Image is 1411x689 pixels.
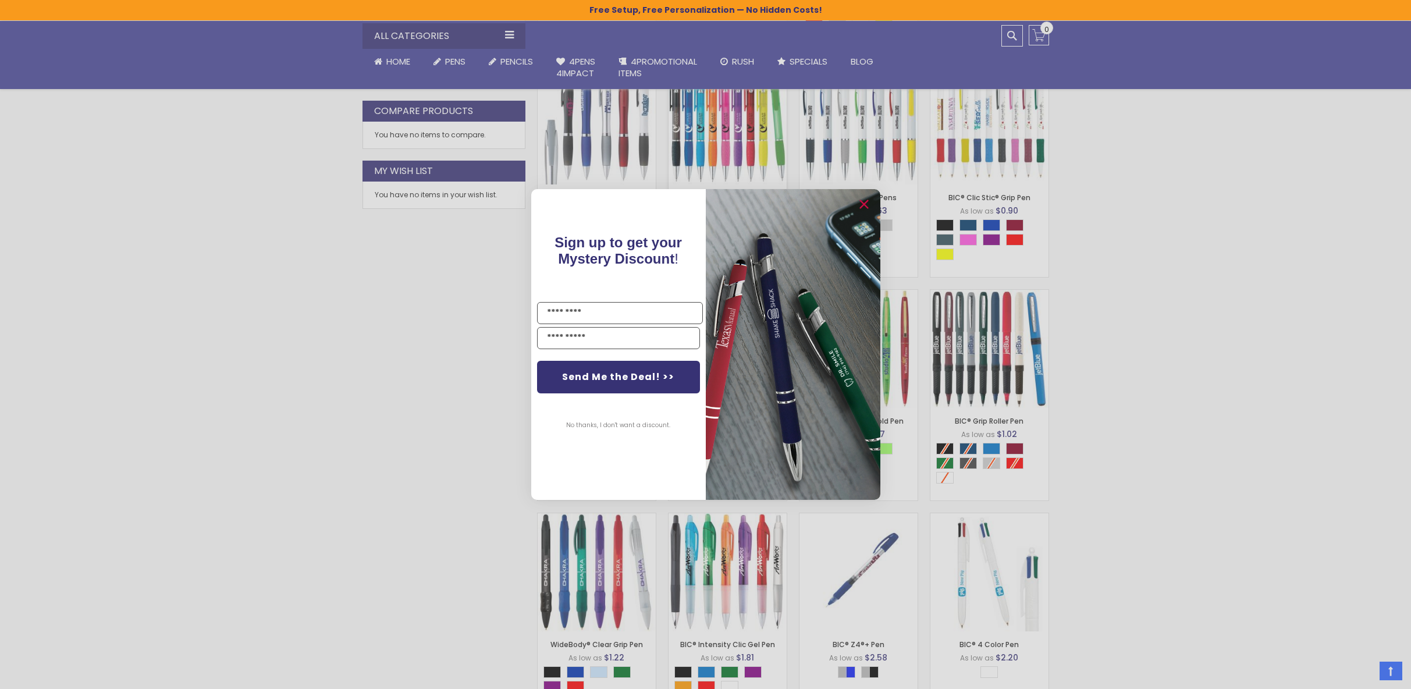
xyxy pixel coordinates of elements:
[560,411,676,440] button: No thanks, I don't want a discount.
[855,195,873,214] button: Close dialog
[555,235,682,267] span: Sign up to get your Mystery Discount
[555,235,682,267] span: !
[1315,658,1411,689] iframe: Google Customer Reviews
[537,327,700,349] input: YOUR EMAIL
[706,189,880,499] img: 081b18bf-2f98-4675-a917-09431eb06994.jpeg
[537,361,700,393] button: Send Me the Deal! >>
